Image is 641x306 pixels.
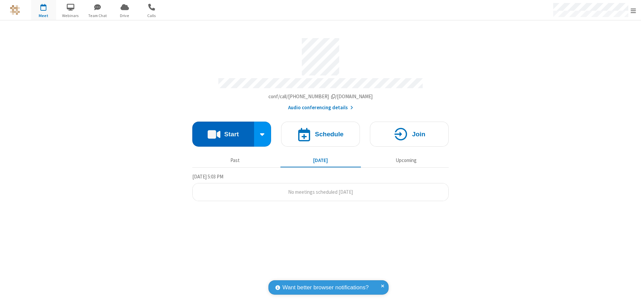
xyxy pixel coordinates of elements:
[366,154,446,167] button: Upcoming
[85,13,110,19] span: Team Chat
[370,122,449,147] button: Join
[412,131,425,137] h4: Join
[288,104,353,112] button: Audio conferencing details
[31,13,56,19] span: Meet
[280,154,361,167] button: [DATE]
[192,173,449,201] section: Today's Meetings
[281,122,360,147] button: Schedule
[624,289,636,301] iframe: Chat
[282,283,369,292] span: Want better browser notifications?
[268,93,373,101] button: Copy my meeting room linkCopy my meeting room link
[112,13,137,19] span: Drive
[192,33,449,112] section: Account details
[192,122,254,147] button: Start
[224,131,239,137] h4: Start
[192,173,223,180] span: [DATE] 5:03 PM
[315,131,344,137] h4: Schedule
[288,189,353,195] span: No meetings scheduled [DATE]
[10,5,20,15] img: QA Selenium DO NOT DELETE OR CHANGE
[139,13,164,19] span: Calls
[254,122,271,147] div: Start conference options
[268,93,373,100] span: Copy my meeting room link
[58,13,83,19] span: Webinars
[195,154,275,167] button: Past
